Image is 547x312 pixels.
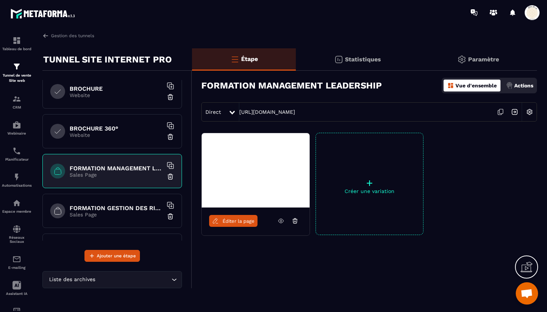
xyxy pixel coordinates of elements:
[12,36,21,45] img: formation
[2,141,32,167] a: schedulerschedulerPlanificateur
[345,56,381,63] p: Statistiques
[12,120,21,129] img: automations
[42,32,94,39] a: Gestion des tunnels
[167,173,174,180] img: trash
[2,105,32,109] p: CRM
[2,266,32,270] p: E-mailing
[167,133,174,141] img: trash
[316,188,423,194] p: Créer une variation
[70,172,163,178] p: Sales Page
[447,82,454,89] img: dashboard-orange.40269519.svg
[514,83,533,89] p: Actions
[516,282,538,305] div: Ouvrir le chat
[2,57,32,89] a: formationformationTunnel de vente Site web
[70,212,163,218] p: Sales Page
[167,213,174,220] img: trash
[97,252,136,260] span: Ajouter une étape
[2,292,32,296] p: Assistant IA
[209,215,257,227] a: Éditer la page
[70,165,163,172] h6: FORMATION MANAGEMENT LEADERSHIP
[12,94,21,103] img: formation
[334,55,343,64] img: stats.20deebd0.svg
[2,167,32,193] a: automationsautomationsAutomatisations
[47,276,97,284] span: Liste des archives
[316,178,423,188] p: +
[70,205,163,212] h6: FORMATION GESTION DES RISQUES EN SANTE
[84,250,140,262] button: Ajouter une étape
[201,80,382,91] h3: FORMATION MANAGEMENT LEADERSHIP
[2,115,32,141] a: automationsautomationsWebinaire
[2,235,32,244] p: Réseaux Sociaux
[468,56,499,63] p: Paramètre
[506,82,513,89] img: actions.d6e523a2.png
[522,105,537,119] img: setting-w.858f3a88.svg
[2,219,32,249] a: social-networksocial-networkRéseaux Sociaux
[42,32,49,39] img: arrow
[2,30,32,57] a: formationformationTableau de bord
[2,131,32,135] p: Webinaire
[241,55,258,62] p: Étape
[455,83,497,89] p: Vue d'ensemble
[12,255,21,264] img: email
[2,89,32,115] a: formationformationCRM
[2,47,32,51] p: Tableau de bord
[12,147,21,155] img: scheduler
[508,105,522,119] img: arrow-next.bcc2205e.svg
[2,249,32,275] a: emailemailE-mailing
[205,109,221,115] span: Direct
[70,92,163,98] p: Website
[12,225,21,234] img: social-network
[457,55,466,64] img: setting-gr.5f69749f.svg
[97,276,170,284] input: Search for option
[230,55,239,64] img: bars-o.4a397970.svg
[70,132,163,138] p: Website
[10,7,77,20] img: logo
[2,209,32,213] p: Espace membre
[167,93,174,101] img: trash
[2,73,32,83] p: Tunnel de vente Site web
[12,199,21,208] img: automations
[70,125,163,132] h6: BROCHURE 360°
[2,157,32,161] p: Planificateur
[223,218,255,224] span: Éditer la page
[12,62,21,71] img: formation
[202,133,310,208] img: image
[43,52,172,67] p: TUNNEL SITE INTERNET PRO
[12,173,21,181] img: automations
[2,275,32,301] a: Assistant IA
[2,193,32,219] a: automationsautomationsEspace membre
[42,271,182,288] div: Search for option
[70,85,163,92] h6: BROCHURE
[239,109,295,115] a: [URL][DOMAIN_NAME]
[2,183,32,187] p: Automatisations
